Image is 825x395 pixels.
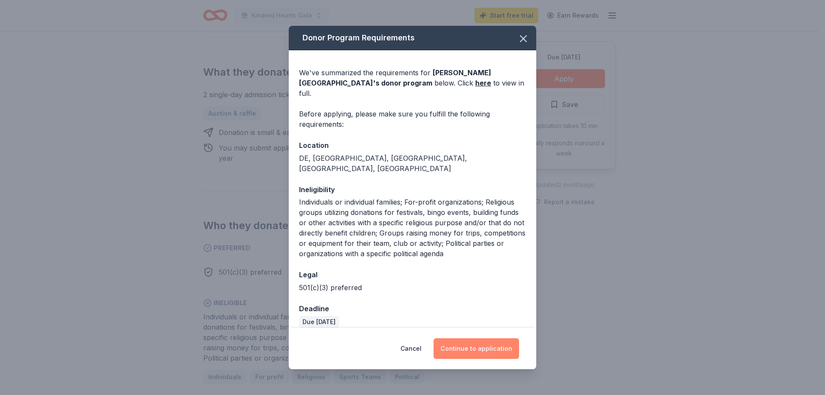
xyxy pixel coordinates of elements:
[299,153,526,174] div: DE, [GEOGRAPHIC_DATA], [GEOGRAPHIC_DATA], [GEOGRAPHIC_DATA], [GEOGRAPHIC_DATA]
[299,316,339,328] div: Due [DATE]
[299,282,526,293] div: 501(c)(3) preferred
[299,303,526,314] div: Deadline
[434,338,519,359] button: Continue to application
[299,197,526,259] div: Individuals or individual families; For-profit organizations; Religious groups utilizing donation...
[299,184,526,195] div: Ineligibility
[299,140,526,151] div: Location
[289,26,536,50] div: Donor Program Requirements
[475,78,491,88] a: here
[299,109,526,129] div: Before applying, please make sure you fulfill the following requirements:
[400,338,422,359] button: Cancel
[299,269,526,280] div: Legal
[299,67,526,98] div: We've summarized the requirements for below. Click to view in full.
